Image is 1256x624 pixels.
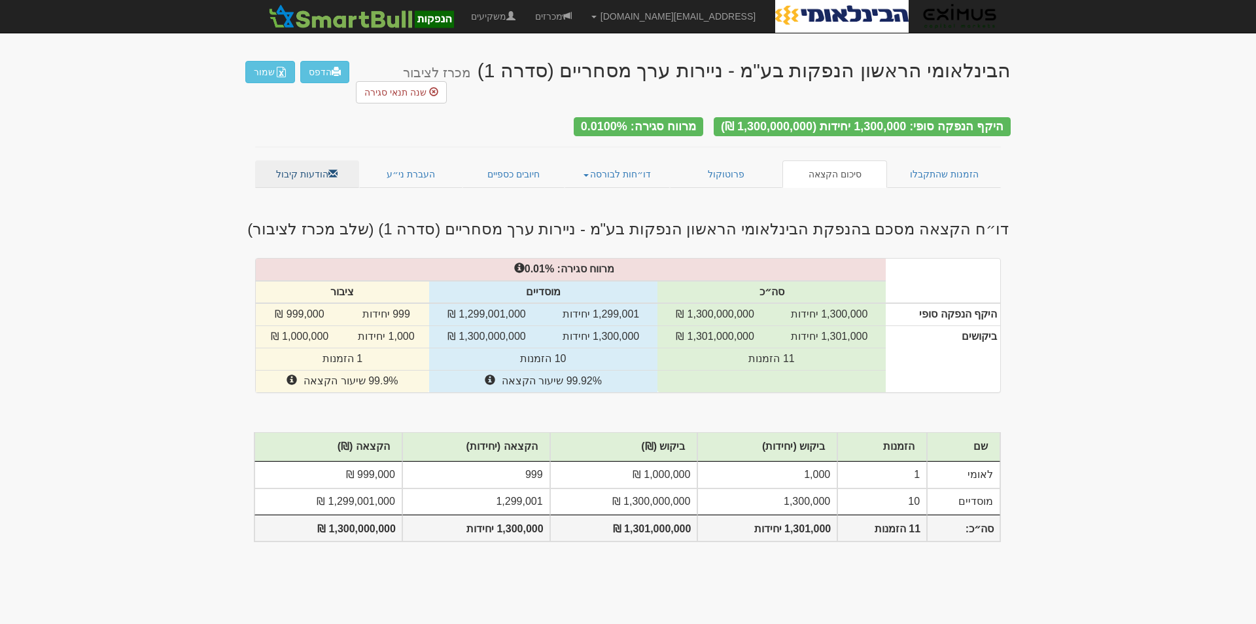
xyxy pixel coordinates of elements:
[256,326,343,348] td: 1,000,000 ₪
[565,160,671,188] a: דו״חות לבורסה
[657,348,886,371] td: 11 הזמנות
[773,326,886,348] td: 1,301,000 יחידות
[887,160,1001,188] a: הזמנות שהתקבלו
[245,61,295,83] button: שמור
[550,488,698,515] td: 1,300,000,000 ₪
[550,433,698,462] th: ביקוש (₪)
[254,515,402,541] th: 1,300,000,000 ₪
[574,117,703,136] div: מרווח סגירה: 0.0100%
[402,488,550,515] td: 1,299,001
[256,303,343,325] td: 999,000 ₪
[256,281,429,304] th: ציבור
[837,433,927,462] th: הזמנות
[429,326,544,348] td: 1,300,000,000 ₪
[837,488,927,515] td: 10
[254,462,402,488] td: 999,000 ₪
[657,281,886,304] th: סה״כ
[403,65,470,80] small: מכרז לציבור
[927,433,1000,462] th: שם
[343,326,429,348] td: 1,000 יחידות
[697,515,837,541] th: 1,301,000 יחידות
[657,303,773,325] td: 1,300,000,000 ₪
[550,462,698,488] td: 1,000,000 ₪
[714,117,1011,136] div: היקף הנפקה סופי: 1,300,000 יחידות (1,300,000,000 ₪)
[927,488,1000,515] td: מוסדיים
[429,371,657,392] td: 99.92% שיעור הקצאה
[359,160,463,188] a: העברת ני״ע
[697,488,837,515] td: 1,300,000
[255,160,359,188] a: הודעות קיבול
[670,160,782,188] a: פרוטוקול
[402,462,550,488] td: 999
[927,462,1000,488] td: לאומי
[544,303,657,325] td: 1,299,001 יחידות
[773,303,886,325] td: 1,300,000 יחידות
[886,326,1000,392] th: ביקושים
[256,371,429,392] td: 99.9% שיעור הקצאה
[343,303,429,325] td: 999 יחידות
[254,433,402,462] th: הקצאה (₪)
[265,3,457,29] img: SmartBull Logo
[837,462,927,488] td: 1
[557,263,615,274] strong: מרווח סגירה:
[256,348,429,371] td: 1 הזמנות
[364,87,427,98] span: שנה תנאי סגירה
[249,262,892,277] div: %
[245,221,1011,238] h3: דו״ח הקצאה מסכם בהנפקת הבינלאומי הראשון הנפקות בע"מ - ניירות ערך מסחריים (סדרה 1) (שלב מכרז לציבור)
[544,326,657,348] td: 1,300,000 יחידות
[254,488,402,515] td: 1,299,001,000 ₪
[550,515,698,541] th: 1,301,000,000 ₪
[429,348,657,371] td: 10 הזמנות
[837,515,927,541] th: 11 הזמנות
[697,433,837,462] th: ביקוש (יחידות)
[525,263,545,274] span: 0.01
[462,160,565,188] a: חיובים כספיים
[276,67,287,77] img: excel-file-white.png
[403,60,1011,81] div: הבינלאומי הראשון הנפקות בע"מ - ניירות ערך מסחריים (סדרה 1)
[927,515,1000,541] th: סה״כ:
[697,462,837,488] td: 1,000
[886,303,1000,325] th: היקף הנפקה סופי
[402,515,550,541] th: 1,300,000 יחידות
[429,303,544,325] td: 1,299,001,000 ₪
[356,81,447,103] button: שנה תנאי סגירה
[657,326,773,348] td: 1,301,000,000 ₪
[782,160,888,188] a: סיכום הקצאה
[402,433,550,462] th: הקצאה (יחידות)
[429,281,657,304] th: מוסדיים
[300,61,349,83] a: הדפס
